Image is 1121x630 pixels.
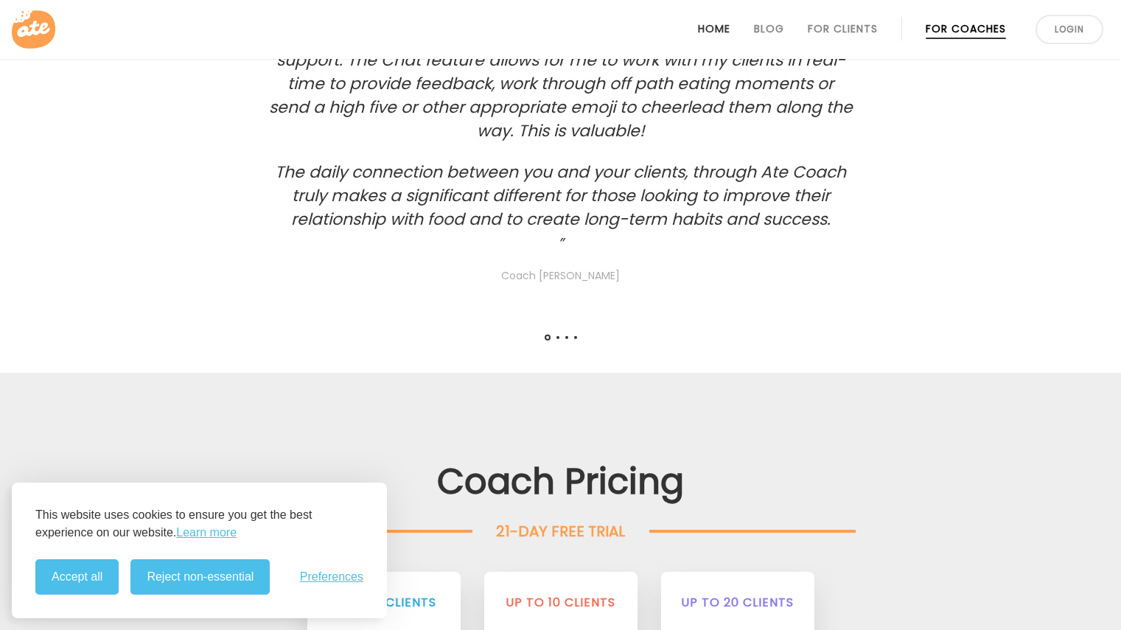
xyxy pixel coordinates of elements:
[35,506,363,542] p: This website uses cookies to ensure you get the best experience on our website.
[300,570,363,584] button: Toggle preferences
[926,23,1006,35] a: For Coaches
[35,559,119,595] button: Accept all cookies
[1036,15,1103,44] a: Login
[266,267,856,284] span: Coach [PERSON_NAME]
[754,23,784,35] a: Blog
[176,524,237,542] a: Learn more
[130,559,270,595] button: Reject non-essential
[266,161,856,231] p: The daily connection between you and your clients, through Ate Coach truly makes a significant di...
[698,23,730,35] a: Home
[808,23,878,35] a: For Clients
[472,520,649,542] div: 21-DAY FREE TRIAL
[201,461,921,503] h2: Coach Pricing
[300,570,363,584] span: Preferences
